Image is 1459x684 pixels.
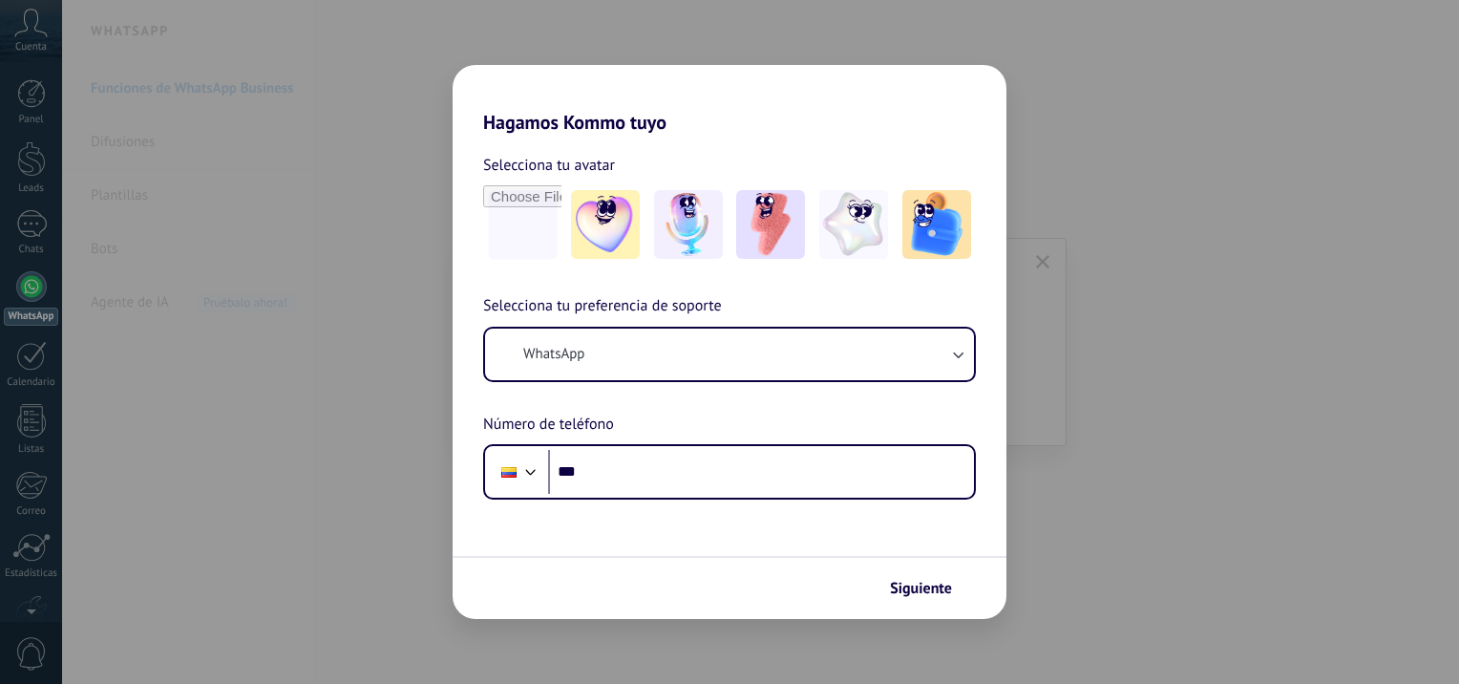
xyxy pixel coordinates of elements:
[654,190,723,259] img: -2.jpeg
[453,65,1006,134] h2: Hagamos Kommo tuyo
[485,329,974,380] button: WhatsApp
[890,582,952,595] span: Siguiente
[491,452,527,492] div: Colombia: + 57
[571,190,640,259] img: -1.jpeg
[902,190,971,259] img: -5.jpeg
[736,190,805,259] img: -3.jpeg
[523,345,584,364] span: WhatsApp
[483,294,722,319] span: Selecciona tu preferencia de soporte
[881,572,978,605] button: Siguiente
[819,190,888,259] img: -4.jpeg
[483,153,615,178] span: Selecciona tu avatar
[483,413,614,438] span: Número de teléfono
